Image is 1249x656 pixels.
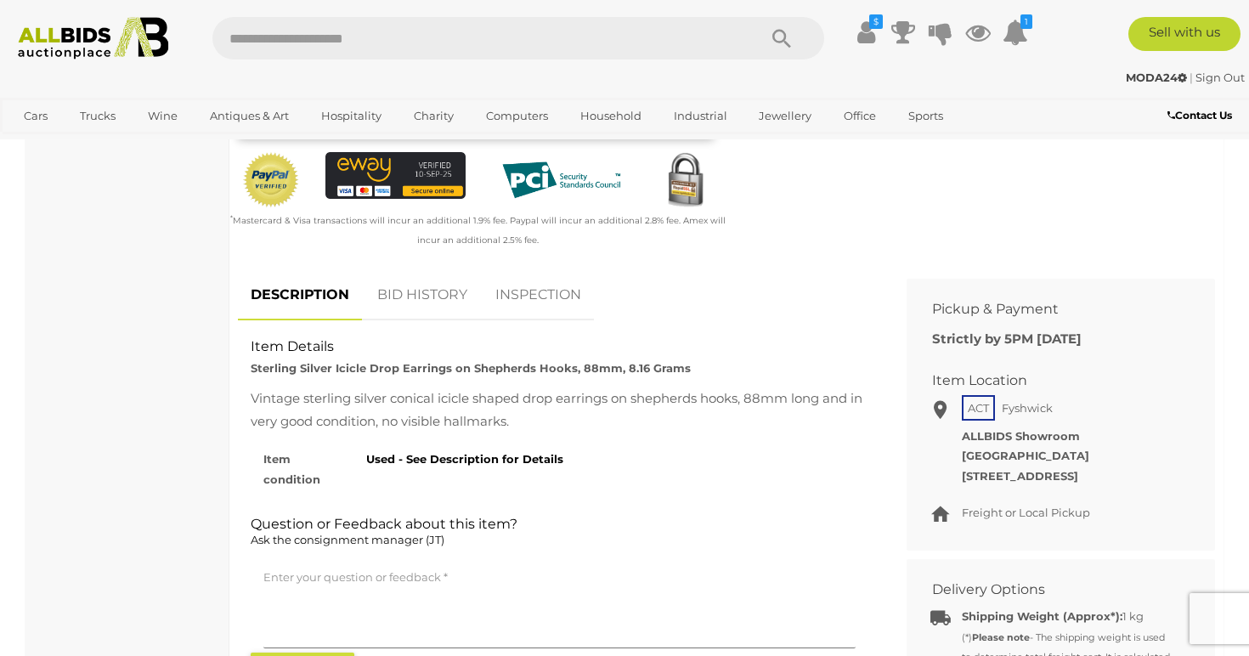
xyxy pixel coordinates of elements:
[1190,71,1193,84] span: |
[739,17,824,59] button: Search
[310,102,393,130] a: Hospitality
[251,361,691,375] strong: Sterling Silver Icicle Drop Earrings on Shepherds Hooks, 88mm, 8.16 Grams
[748,102,822,130] a: Jewellery
[251,517,868,551] h2: Question or Feedback about this item?
[1126,71,1187,84] strong: MODA24
[869,14,883,29] i: $
[242,152,300,207] img: Official PayPal Seal
[1195,71,1245,84] a: Sign Out
[657,152,715,210] img: Secured by Rapid SSL
[325,152,466,199] img: eWAY Payment Gateway
[491,152,631,208] img: PCI DSS compliant
[897,102,954,130] a: Sports
[962,469,1078,483] strong: [STREET_ADDRESS]
[263,452,320,485] strong: Item condition
[69,102,127,130] a: Trucks
[962,506,1090,519] span: Freight or Local Pickup
[833,102,887,130] a: Office
[1126,71,1190,84] a: MODA24
[483,270,594,320] a: INSPECTION
[962,395,995,421] span: ACT
[365,270,480,320] a: BID HISTORY
[1128,17,1241,51] a: Sell with us
[998,397,1057,419] span: Fyshwick
[251,339,868,354] h2: Item Details
[199,102,300,130] a: Antiques & Art
[962,429,1089,462] strong: ALLBIDS Showroom [GEOGRAPHIC_DATA]
[475,102,559,130] a: Computers
[403,102,465,130] a: Charity
[1167,106,1236,125] a: Contact Us
[932,302,1164,317] h2: Pickup & Payment
[569,102,653,130] a: Household
[9,17,178,59] img: Allbids.com.au
[932,331,1082,347] b: Strictly by 5PM [DATE]
[13,130,155,158] a: [GEOGRAPHIC_DATA]
[853,17,879,48] a: $
[230,215,726,246] small: Mastercard & Visa transactions will incur an additional 1.9% fee. Paypal will incur an additional...
[932,373,1164,388] h2: Item Location
[1167,109,1232,122] b: Contact Us
[663,102,738,130] a: Industrial
[13,102,59,130] a: Cars
[238,270,362,320] a: DESCRIPTION
[1003,17,1028,48] a: 1
[251,387,868,433] div: Vintage sterling silver conical icicle shaped drop earrings on shepherds hooks, 88mm long and in ...
[972,631,1030,643] strong: Please note
[251,533,444,546] span: Ask the consignment manager (JT)
[962,609,1122,623] strong: Shipping Weight (Approx*):
[932,582,1164,597] h2: Delivery Options
[1020,14,1032,29] i: 1
[137,102,189,130] a: Wine
[366,452,563,466] strong: Used - See Description for Details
